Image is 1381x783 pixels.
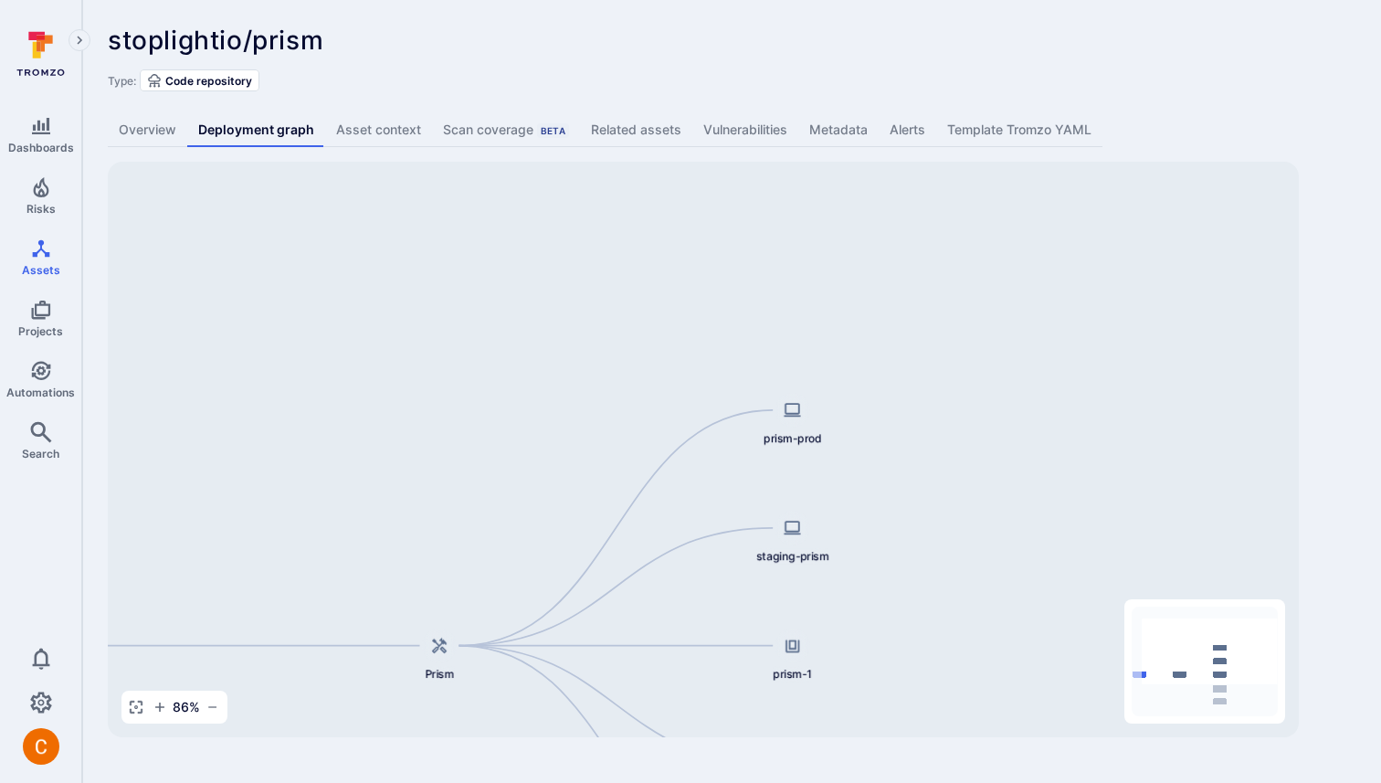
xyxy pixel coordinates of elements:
[108,113,187,147] a: Overview
[23,728,59,765] div: Camilo Rivera
[773,666,812,682] span: prism-1
[26,202,56,216] span: Risks
[69,29,90,51] button: Expand navigation menu
[165,74,252,88] span: Code repository
[18,324,63,338] span: Projects
[108,25,323,56] span: stoplightio/prism
[764,430,822,446] span: prism-prod
[187,113,325,147] a: Deployment graph
[6,386,75,399] span: Automations
[22,447,59,460] span: Search
[23,728,59,765] img: ACg8ocJuq_DPPTkXyD9OlTnVLvDrpObecjcADscmEHLMiTyEnTELew=s96-c
[443,121,569,139] div: Scan coverage
[936,113,1102,147] a: Template Tromzo YAML
[173,698,200,716] span: 86 %
[580,113,692,147] a: Related assets
[537,123,569,138] div: Beta
[425,666,454,682] span: Prism
[798,113,879,147] a: Metadata
[325,113,432,147] a: Asset context
[73,33,86,48] i: Expand navigation menu
[879,113,936,147] a: Alerts
[692,113,798,147] a: Vulnerabilities
[108,113,1355,147] div: Asset tabs
[8,141,74,154] span: Dashboards
[108,74,136,88] span: Type:
[22,263,60,277] span: Assets
[756,548,829,564] span: staging-prism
